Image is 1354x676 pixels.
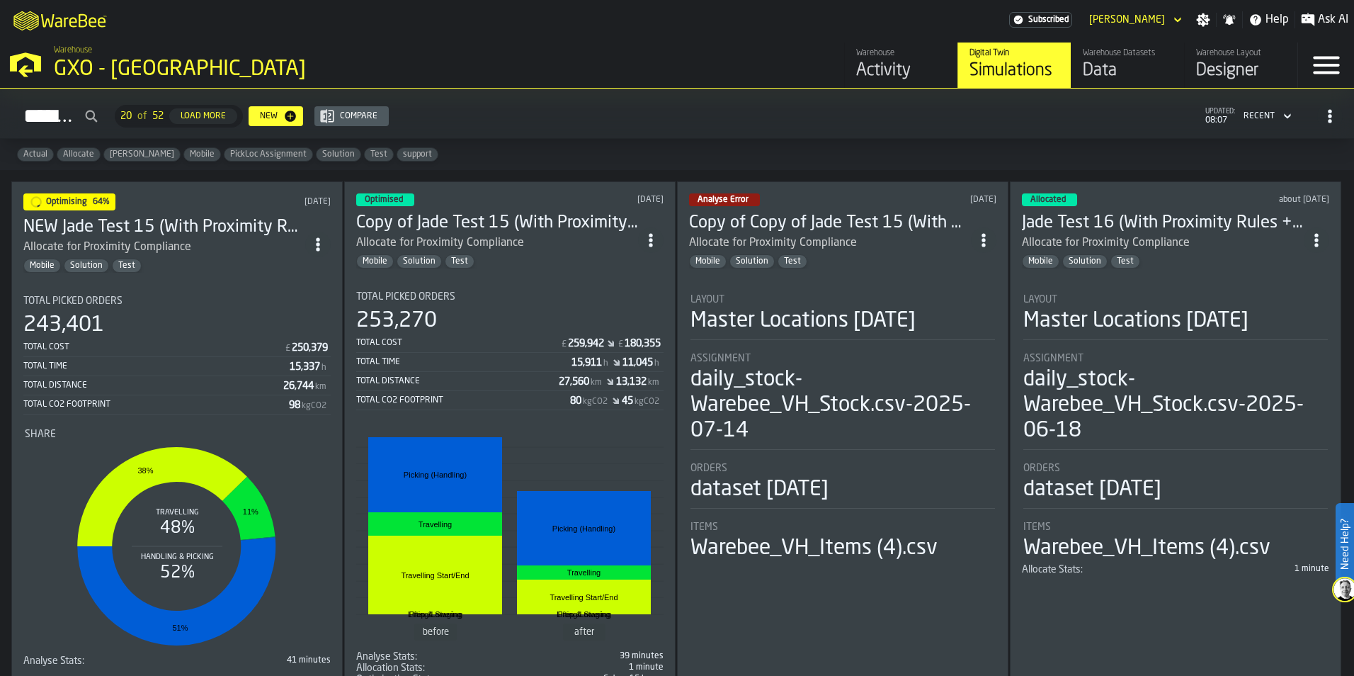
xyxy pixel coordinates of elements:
span: Analyse Stats: [356,651,417,663]
span: Jade [104,150,180,159]
div: stat- [358,424,662,648]
div: DropdownMenuValue-4 [1238,108,1295,125]
div: Digital Twin [969,48,1059,58]
div: Total Cost [356,338,560,348]
div: Title [1023,294,1328,305]
div: stat-Analyse Stats: [356,651,664,663]
div: Stat Value [289,400,300,411]
div: Total Cost [23,342,284,352]
div: Title [690,463,995,474]
label: button-toggle-Settings [1190,13,1216,27]
h3: Jade Test 16 (With Proximity Rules + No VMI) [1022,212,1304,235]
h3: Copy of Jade Test 15 (With Proximity Rules + No VMI) [356,212,638,235]
span: h [322,363,326,373]
div: 1 minute [1178,564,1329,574]
span: Items [690,522,718,533]
div: DropdownMenuValue-Jade Webb [1083,11,1185,28]
div: Title [1023,463,1328,474]
div: DropdownMenuValue-4 [1244,111,1275,121]
div: stat-Items [1023,522,1328,561]
div: Warehouse [856,48,946,58]
span: Mobile [184,150,220,159]
span: Items [1023,522,1051,533]
span: Solution [64,261,108,271]
span: h [603,359,608,368]
div: Stat Value [570,395,581,407]
span: support [397,150,438,159]
div: 39 minutes [513,651,664,661]
div: Total Time [23,361,290,371]
text: after [574,627,595,637]
div: status-3 2 [1022,193,1077,206]
div: Total CO2 Footprint [356,395,570,405]
div: GXO - [GEOGRAPHIC_DATA] [54,57,436,82]
span: Solution [730,257,774,266]
div: Allocate for Proximity Compliance [1022,235,1304,252]
span: Share [25,429,56,440]
span: Total Picked Orders [23,295,123,307]
div: Title [23,295,331,307]
div: stat-Share [25,429,329,653]
div: Stat Value [568,338,604,349]
div: Updated: 10/07/2025, 13:53:25 Created: 10/07/2025, 13:49:58 [1205,195,1329,205]
div: Allocate for Proximity Compliance [356,235,638,252]
span: 20 [120,111,132,122]
span: Mobile [690,257,726,266]
span: Test [1111,257,1139,266]
div: Title [356,651,507,663]
h3: Copy of Copy of Jade Test 15 (With Proximity Rules + No VMI) [689,212,971,235]
span: of [137,111,147,122]
span: Mobile [357,257,393,266]
div: Title [23,655,174,667]
div: Title [356,663,507,674]
div: Allocate for Proximity Compliance [23,239,305,256]
div: Designer [1196,60,1286,82]
span: Warehouse [54,45,92,55]
div: Activity [856,60,946,82]
div: status-1 2 [23,193,115,210]
div: Master Locations [DATE] [690,308,916,334]
div: Warebee_VH_Items (4).csv [690,536,938,561]
div: Allocate for Proximity Compliance [1022,235,1190,252]
div: Allocate for Proximity Compliance [689,235,971,252]
div: Simulations [969,60,1059,82]
a: link-to-/wh/i/a3c616c1-32a4-47e6-8ca0-af4465b04030/data [1071,43,1184,88]
span: £ [562,339,567,349]
div: dataset [DATE] [1023,477,1161,502]
div: stat-Orders [1023,463,1328,509]
div: stat-Allocation Stats: [356,663,664,674]
div: Title [1022,564,1173,575]
div: Warehouse Datasets [1083,48,1173,58]
div: stat-Assignment [690,353,995,450]
span: updated: [1205,108,1235,116]
div: Total Time [356,357,571,367]
div: Allocate for Proximity Compliance [23,239,191,256]
div: Allocate for Proximity Compliance [356,235,524,252]
div: Total CO2 Footprint [23,400,289,410]
span: Orders [690,463,727,474]
span: Mobile [24,261,60,271]
div: stat-Layout [690,294,995,340]
span: 64% [93,198,110,206]
div: Title [690,353,995,364]
div: stat-Total Picked Orders [356,291,664,410]
span: kgCO2 [302,401,326,411]
div: Stat Value [622,357,653,368]
span: Analyse Stats: [23,655,84,667]
button: button-Compare [314,106,389,126]
div: Updated: 27/08/2025, 09:48:09 Created: 27/08/2025, 09:41:48 [224,197,331,207]
div: 243,401 [23,312,104,338]
div: Title [1023,353,1328,364]
span: Subscribed [1028,15,1069,25]
div: stat-Allocate Stats: [1022,564,1329,575]
span: km [315,382,326,392]
div: daily_stock-Warebee_VH_Stock.csv-2025-06-18 [1023,367,1328,444]
div: Total Distance [356,376,559,386]
button: button-New [249,106,303,126]
div: stat-Analyse Stats: [23,655,331,667]
div: Title [690,522,995,533]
